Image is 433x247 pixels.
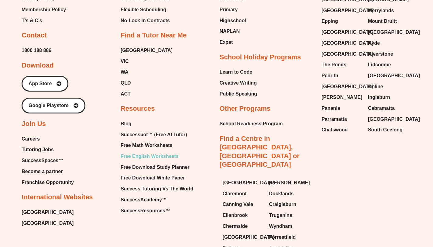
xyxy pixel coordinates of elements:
[138,73,141,77] span: B
[124,65,126,69] span: L
[44,73,47,77] span: B
[87,65,90,69] span: D
[144,65,147,69] span: R
[121,130,187,139] span: Successbot™ (Free AI Tutor)
[142,65,144,69] span: L
[155,65,157,69] span: Q
[122,65,124,69] span: L
[121,31,187,40] h2: Find a Tutor Near Me
[98,65,100,69] span: R
[321,93,362,102] span: [PERSON_NAME]
[223,189,263,198] a: Claremont
[22,46,51,55] a: 1800 188 886
[321,28,362,37] a: [GEOGRAPHIC_DATA]
[67,73,69,77] span: B
[154,65,156,69] span: L
[105,73,107,77] span: B
[100,73,103,77] span: B
[22,145,74,154] a: Tutoring Jobs
[223,178,263,187] a: [GEOGRAPHIC_DATA]
[269,211,309,220] a: Truganina
[54,65,57,69] span: H
[152,73,155,77] span: B
[321,60,346,69] span: The Ponds
[163,65,165,69] span: D
[40,73,43,77] span: B
[321,6,362,15] a: [GEOGRAPHIC_DATA]
[110,65,113,69] span: 
[368,50,393,59] span: Riverstone
[72,73,75,77] span: B
[110,73,113,77] span: B
[269,200,309,209] a: Craigieburn
[70,73,73,77] span: B
[223,200,263,209] a: Canning Vale
[321,82,373,91] span: [GEOGRAPHIC_DATA]
[223,178,275,187] span: [GEOGRAPHIC_DATA]
[75,65,76,69] span: I
[143,65,146,69] span: W
[121,57,129,66] span: VIC
[130,65,132,69] span: F
[121,163,190,172] span: Free Download Study Planner
[368,125,403,134] span: South Geelong
[166,65,169,69] span: H
[142,73,145,77] span: B
[121,78,173,88] a: QLD
[140,73,143,77] span: B
[47,65,50,69] span: H
[220,38,249,47] a: Expat
[269,222,309,231] a: Wyndham
[39,73,41,77] span: B
[83,65,85,69] span: L
[22,156,63,165] span: SuccessSpaces™
[106,73,109,77] span: B
[22,208,74,217] span: [GEOGRAPHIC_DATA]
[269,233,296,242] span: Forrestfield
[58,65,61,69] span: O
[368,60,408,69] a: Lidcombe
[121,89,173,99] a: ACT
[39,65,41,69] span: Z
[223,189,247,198] span: Claremont
[150,73,153,77] span: B
[22,134,74,144] a: Careers
[368,6,394,15] span: Merrylands
[223,222,248,231] span: Chermside
[368,82,383,91] span: Online
[321,28,373,37] span: [GEOGRAPHIC_DATA]
[22,156,74,165] a: SuccessSpaces™
[368,17,397,26] span: Mount Druitt
[321,17,338,26] span: Epping
[223,211,248,220] span: Ellenbrook
[121,206,193,215] a: SuccessResources™
[74,73,77,77] span: B
[22,76,68,92] a: App Store
[114,65,116,69] span: H
[73,65,76,69] span: R
[91,65,94,69] span: H
[22,16,66,25] a: T’s & C’s
[121,184,193,193] span: Success Tutoring Vs The World
[121,16,172,25] a: No-Lock In Contracts
[321,39,373,48] span: [GEOGRAPHIC_DATA]
[368,50,408,59] a: Riverstone
[368,104,395,113] span: Cabramatta
[37,65,40,69] span: R
[116,65,119,69] span: 
[22,167,74,176] a: Become a partner
[134,65,136,69] span: P
[220,27,249,36] a: NAPLAN
[125,65,128,69] span: Q
[35,65,37,69] span: +
[58,73,61,77] span: B
[321,6,373,15] span: [GEOGRAPHIC_DATA]
[22,178,74,187] a: Franchise Opportunity
[368,71,420,80] span: [GEOGRAPHIC_DATA]
[36,73,39,77] span: B
[220,89,257,99] a: Public Speaking
[60,65,62,69] span: X
[329,178,433,247] iframe: Chat Widget
[112,73,115,77] span: B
